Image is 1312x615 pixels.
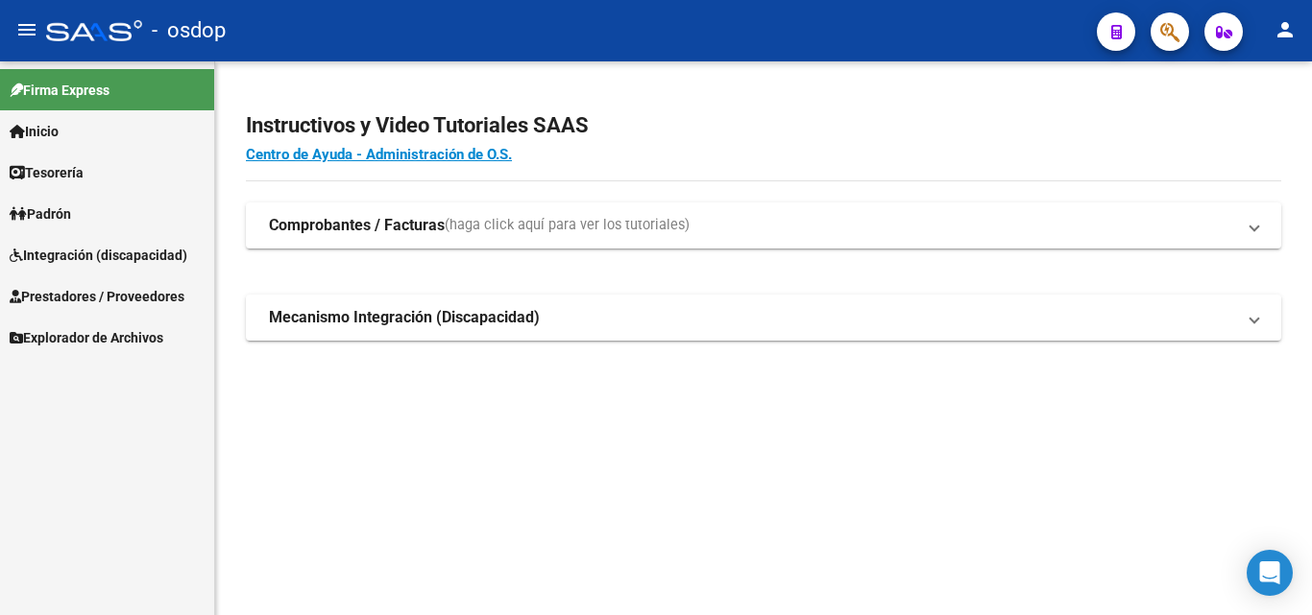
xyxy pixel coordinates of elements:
div: Open Intercom Messenger [1247,550,1293,596]
span: Padrón [10,203,71,225]
span: - osdop [152,10,226,52]
mat-expansion-panel-header: Mecanismo Integración (Discapacidad) [246,295,1281,341]
span: Tesorería [10,162,84,183]
span: Inicio [10,121,59,142]
strong: Comprobantes / Facturas [269,215,445,236]
h2: Instructivos y Video Tutoriales SAAS [246,107,1281,144]
span: Prestadores / Proveedores [10,286,184,307]
mat-expansion-panel-header: Comprobantes / Facturas(haga click aquí para ver los tutoriales) [246,202,1281,248]
span: Firma Express [10,80,109,101]
mat-icon: person [1274,18,1297,41]
strong: Mecanismo Integración (Discapacidad) [269,307,540,328]
mat-icon: menu [15,18,38,41]
span: (haga click aquí para ver los tutoriales) [445,215,690,236]
span: Explorador de Archivos [10,327,163,348]
span: Integración (discapacidad) [10,245,187,266]
a: Centro de Ayuda - Administración de O.S. [246,146,512,163]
